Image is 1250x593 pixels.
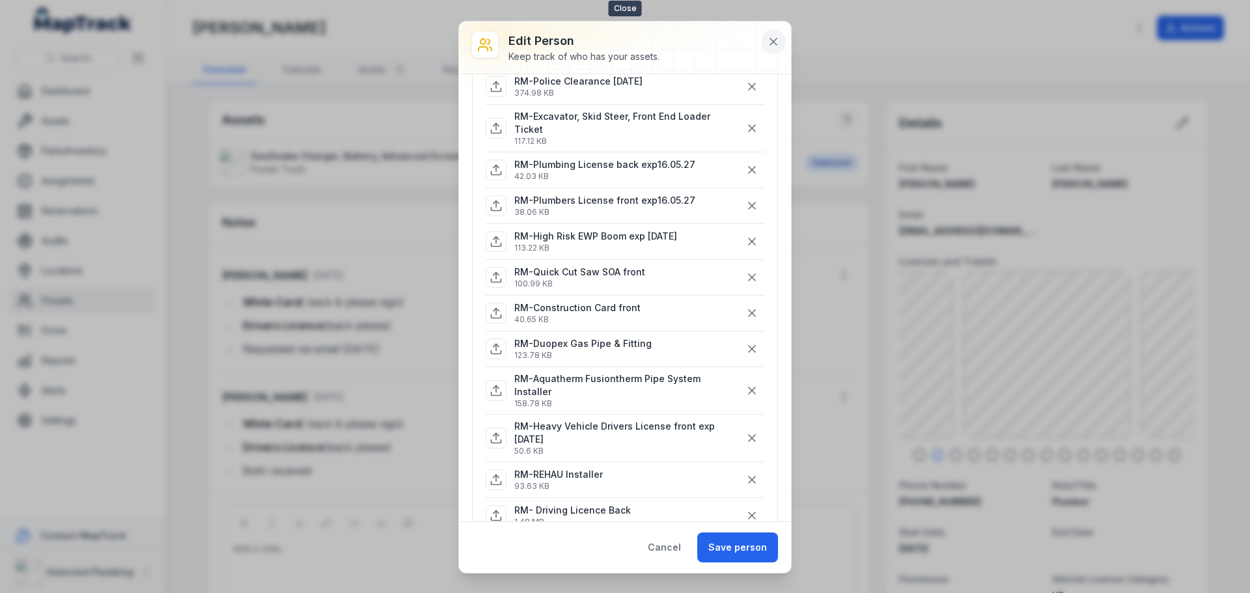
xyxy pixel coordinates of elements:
p: 1.48 MB [514,517,631,527]
p: 117.12 KB [514,136,740,146]
p: 158.78 KB [514,398,740,409]
p: RM-Quick Cut Saw SOA front [514,266,645,279]
button: Cancel [637,532,692,562]
p: 42.03 KB [514,171,695,182]
p: 123.78 KB [514,350,652,361]
p: RM-Plumbers License front exp16.05.27 [514,194,695,207]
p: 100.99 KB [514,279,645,289]
p: RM-Duopex Gas Pipe & Fitting [514,337,652,350]
p: RM-Construction Card front [514,301,641,314]
p: RM-Police Clearance [DATE] [514,75,643,88]
p: 50.6 KB [514,446,740,456]
p: 38.06 KB [514,207,695,217]
p: 374.98 KB [514,88,643,98]
p: 93.63 KB [514,481,603,491]
p: RM-High Risk EWP Boom exp [DATE] [514,230,677,243]
span: Close [609,1,642,16]
p: RM-REHAU Installer [514,468,603,481]
p: RM-Aquatherm Fusiontherm Pipe System Installer [514,372,740,398]
div: Keep track of who has your assets. [508,50,660,63]
p: 40.65 KB [514,314,641,325]
p: RM-Excavator, Skid Steer, Front End Loader Ticket [514,110,740,136]
p: RM- Driving Licence Back [514,504,631,517]
button: Save person [697,532,778,562]
p: RM-Plumbing License back exp16.05.27 [514,158,695,171]
p: RM-Heavy Vehicle Drivers License front exp [DATE] [514,420,740,446]
p: 113.22 KB [514,243,677,253]
h3: Edit person [508,32,660,50]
